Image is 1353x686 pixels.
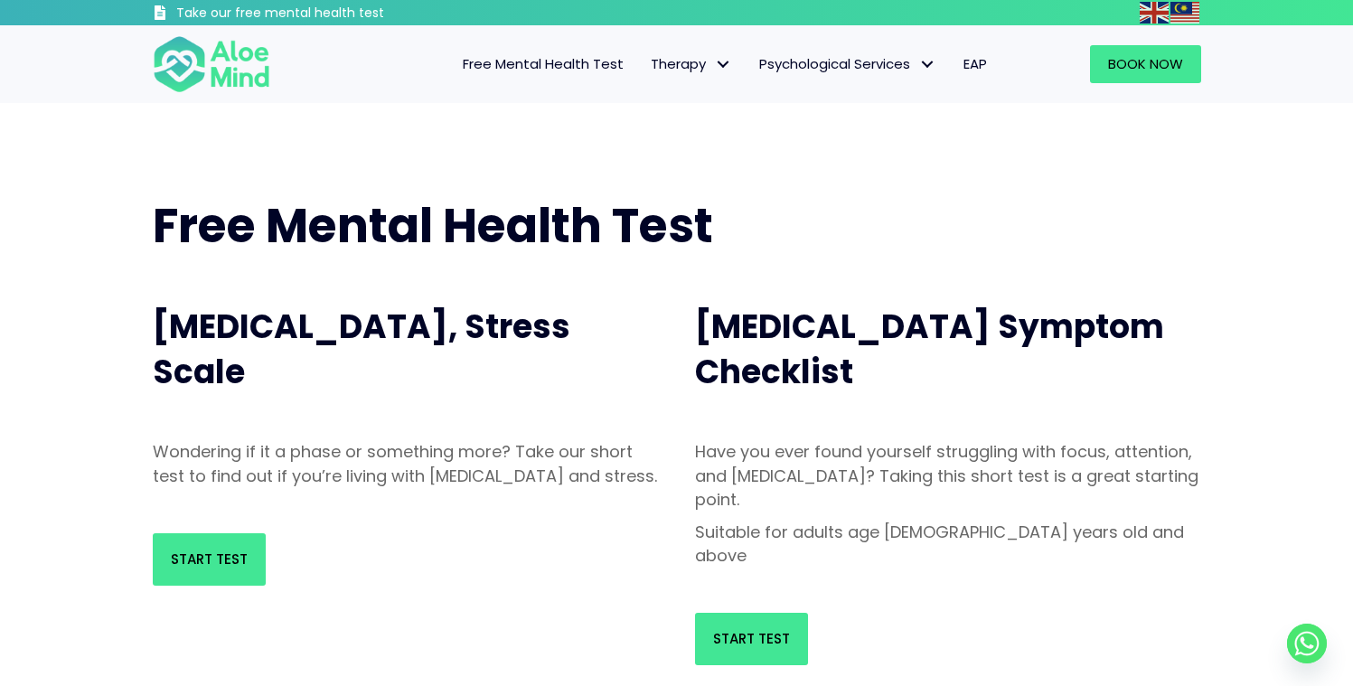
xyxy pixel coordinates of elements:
[153,193,713,258] span: Free Mental Health Test
[1108,54,1183,73] span: Book Now
[1090,45,1201,83] a: Book Now
[695,304,1164,395] span: [MEDICAL_DATA] Symptom Checklist
[950,45,1001,83] a: EAP
[176,5,481,23] h3: Take our free mental health test
[153,304,570,395] span: [MEDICAL_DATA], Stress Scale
[695,613,808,665] a: Start Test
[710,52,737,78] span: Therapy: submenu
[1140,2,1170,23] a: English
[449,45,637,83] a: Free Mental Health Test
[637,45,746,83] a: TherapyTherapy: submenu
[153,5,481,25] a: Take our free mental health test
[713,629,790,648] span: Start Test
[695,521,1201,568] p: Suitable for adults age [DEMOGRAPHIC_DATA] years old and above
[651,54,732,73] span: Therapy
[695,440,1201,511] p: Have you ever found yourself struggling with focus, attention, and [MEDICAL_DATA]? Taking this sh...
[153,34,270,94] img: Aloe mind Logo
[963,54,987,73] span: EAP
[153,440,659,487] p: Wondering if it a phase or something more? Take our short test to find out if you’re living with ...
[294,45,1001,83] nav: Menu
[1140,2,1169,23] img: en
[1170,2,1201,23] a: Malay
[746,45,950,83] a: Psychological ServicesPsychological Services: submenu
[915,52,941,78] span: Psychological Services: submenu
[171,550,248,569] span: Start Test
[1287,624,1327,663] a: Whatsapp
[1170,2,1199,23] img: ms
[759,54,936,73] span: Psychological Services
[153,533,266,586] a: Start Test
[463,54,624,73] span: Free Mental Health Test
